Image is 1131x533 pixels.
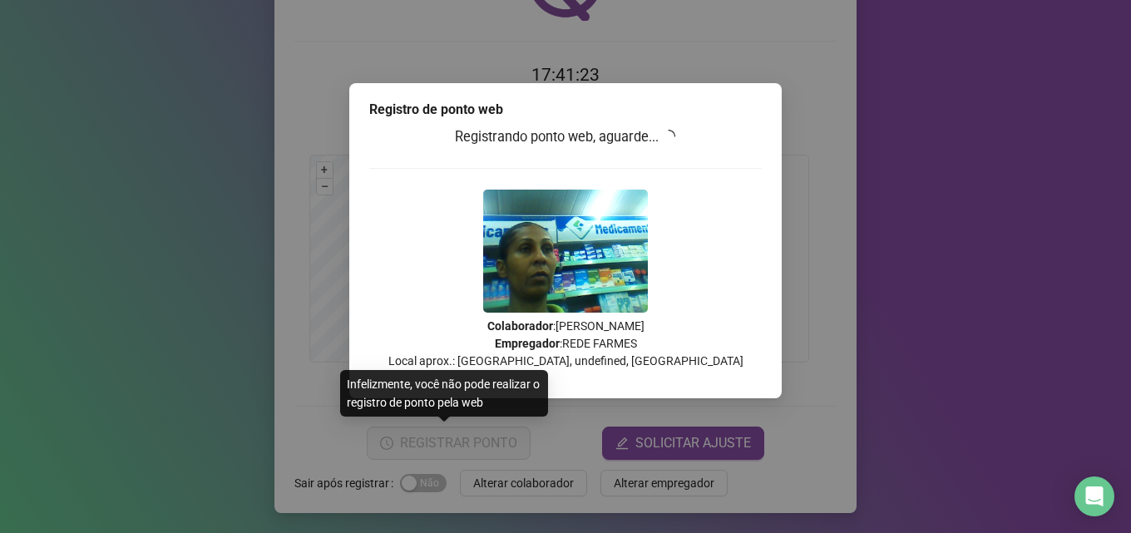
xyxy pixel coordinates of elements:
[660,128,678,146] span: loading
[483,190,648,313] img: 9k=
[369,100,762,120] div: Registro de ponto web
[495,337,560,350] strong: Empregador
[487,319,553,333] strong: Colaborador
[369,318,762,370] p: : [PERSON_NAME] : REDE FARMES Local aprox.: [GEOGRAPHIC_DATA], undefined, [GEOGRAPHIC_DATA]
[340,370,548,417] div: Infelizmente, você não pode realizar o registro de ponto pela web
[1074,476,1114,516] div: Open Intercom Messenger
[369,126,762,148] h3: Registrando ponto web, aguarde...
